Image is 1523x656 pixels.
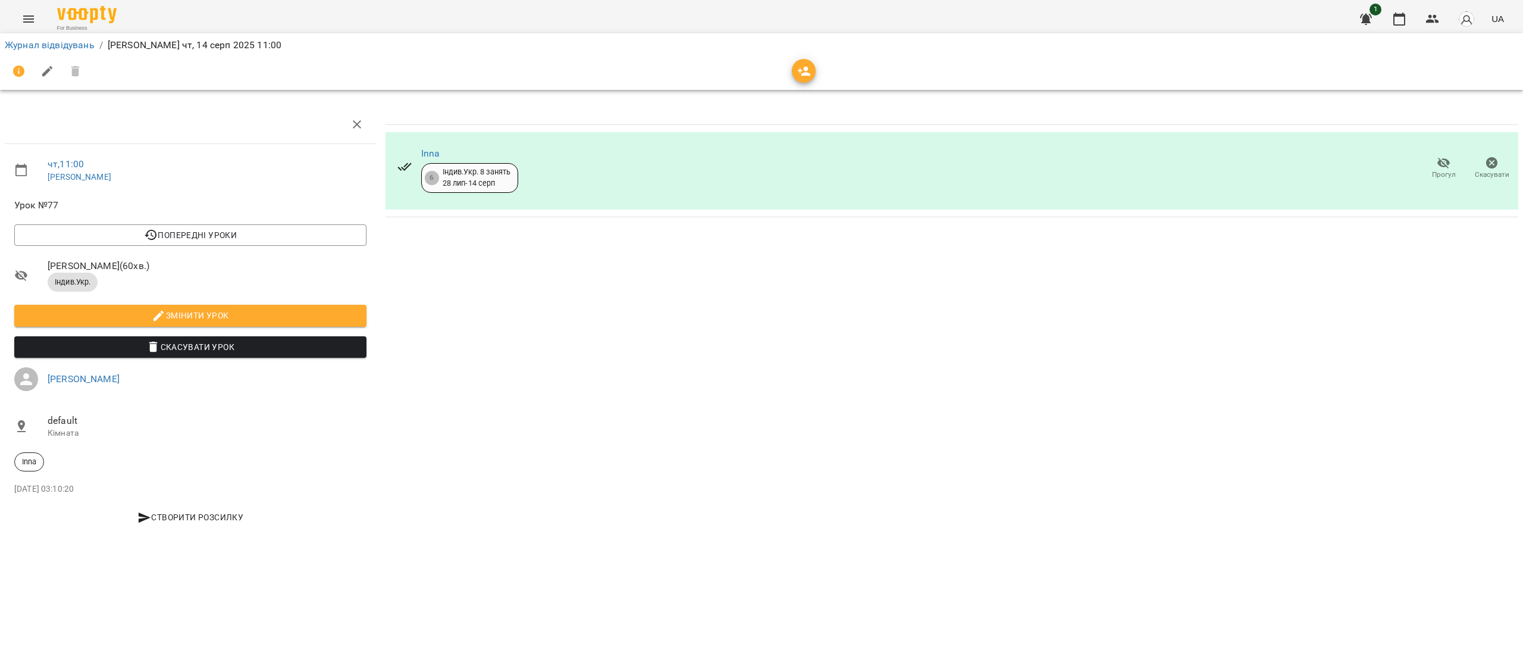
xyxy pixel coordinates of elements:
[421,148,440,159] a: Inna
[1468,152,1516,185] button: Скасувати
[48,427,366,439] p: Кімната
[1458,11,1475,27] img: avatar_s.png
[1475,170,1509,180] span: Скасувати
[48,259,366,273] span: [PERSON_NAME] ( 60 хв. )
[14,198,366,213] span: Урок №77
[1491,13,1504,25] span: UA
[443,167,511,189] div: Індив.Укр. 8 занять 28 лип - 14 серп
[1432,170,1456,180] span: Прогул
[1419,152,1468,185] button: Прогул
[19,510,362,524] span: Створити розсилку
[48,277,98,288] span: Індив.Укр.
[57,6,117,23] img: Voopty Logo
[108,38,281,52] p: [PERSON_NAME] чт, 14 серп 2025 11:00
[14,452,44,471] div: Inna
[24,228,357,242] span: Попередні уроки
[5,38,1518,52] nav: breadcrumb
[24,340,357,354] span: Скасувати Урок
[24,308,357,323] span: Змінити урок
[14,224,366,246] button: Попередні уроки
[15,457,43,467] span: Inna
[48,172,111,182] a: [PERSON_NAME]
[99,38,103,52] li: /
[48,158,84,170] a: чт , 11:00
[14,5,43,33] button: Menu
[14,336,366,358] button: Скасувати Урок
[14,305,366,326] button: Змінити урок
[48,373,120,385] a: [PERSON_NAME]
[57,24,117,32] span: For Business
[1487,8,1509,30] button: UA
[14,507,366,528] button: Створити розсилку
[14,483,366,495] p: [DATE] 03:10:20
[1370,4,1381,15] span: 1
[425,171,439,185] div: 6
[5,39,95,51] a: Журнал відвідувань
[48,414,366,428] span: default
